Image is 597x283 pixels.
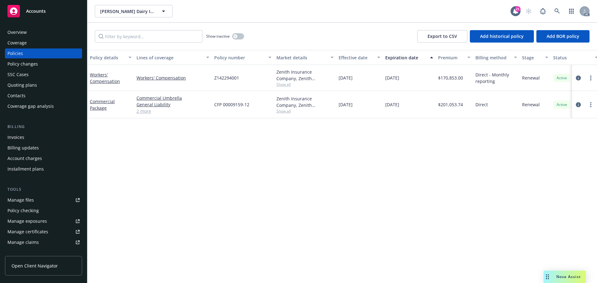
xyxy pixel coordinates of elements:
div: Invoices [7,132,24,142]
span: Show all [276,108,334,114]
div: Policies [7,48,23,58]
a: Billing updates [5,143,82,153]
a: Commercial Package [90,98,115,111]
div: Account charges [7,153,42,163]
span: Renewal [522,75,540,81]
div: Stage [522,54,541,61]
a: Contacts [5,91,82,101]
div: Tools [5,186,82,193]
span: [DATE] [339,101,353,108]
a: more [587,74,595,82]
div: Manage claims [7,237,39,247]
button: Add historical policy [470,30,534,43]
div: Policy changes [7,59,38,69]
div: Manage certificates [7,227,48,237]
button: [PERSON_NAME] Dairy Inc [95,5,173,17]
button: Expiration date [383,50,436,65]
span: Direct [475,101,488,108]
div: Billing method [475,54,510,61]
a: Manage files [5,195,82,205]
button: Stage [520,50,551,65]
button: Billing method [473,50,520,65]
a: more [587,101,595,108]
span: Show inactive [206,34,230,39]
button: Premium [436,50,473,65]
div: Zenith Insurance Company, Zenith ([GEOGRAPHIC_DATA]) [276,95,334,108]
span: Export to CSV [428,33,457,39]
button: Nova Assist [544,271,586,283]
span: $201,053.74 [438,101,463,108]
div: Policy details [90,54,125,61]
div: Market details [276,54,327,61]
a: circleInformation [575,74,582,82]
span: Active [556,75,568,81]
a: Policies [5,48,82,58]
a: Search [551,5,563,17]
button: Effective date [336,50,383,65]
div: Premium [438,54,464,61]
div: Policy number [214,54,265,61]
a: Accounts [5,2,82,20]
button: Add BOR policy [536,30,590,43]
span: Add BOR policy [547,33,579,39]
button: Policy details [87,50,134,65]
a: SSC Cases [5,70,82,80]
button: Lines of coverage [134,50,212,65]
a: Manage exposures [5,216,82,226]
a: Start snowing [522,5,535,17]
a: Workers' Compensation [137,75,209,81]
span: Show all [276,82,334,87]
a: Overview [5,27,82,37]
div: 21 [515,6,521,12]
button: Export to CSV [417,30,467,43]
span: Direct - Monthly reporting [475,71,517,84]
span: [DATE] [339,75,353,81]
div: Coverage gap analysis [7,101,54,111]
a: Commercial Umbrella [137,95,209,101]
a: Manage BORs [5,248,82,258]
div: Coverage [7,38,27,48]
div: SSC Cases [7,70,29,80]
span: $170,853.00 [438,75,463,81]
a: Workers' Compensation [90,72,120,84]
div: Manage files [7,195,34,205]
button: Policy number [212,50,274,65]
div: Installment plans [7,164,44,174]
a: Coverage [5,38,82,48]
a: Report a Bug [537,5,549,17]
a: Policy checking [5,206,82,216]
div: Effective date [339,54,373,61]
div: Expiration date [385,54,426,61]
a: Coverage gap analysis [5,101,82,111]
a: Switch app [565,5,578,17]
a: Manage certificates [5,227,82,237]
a: Account charges [5,153,82,163]
button: Market details [274,50,336,65]
div: Lines of coverage [137,54,202,61]
span: Z142294001 [214,75,239,81]
span: Open Client Navigator [12,262,58,269]
a: Quoting plans [5,80,82,90]
span: [DATE] [385,75,399,81]
input: Filter by keyword... [95,30,202,43]
div: Status [553,54,591,61]
div: Billing [5,124,82,130]
a: General Liability [137,101,209,108]
a: Policy changes [5,59,82,69]
a: 2 more [137,108,209,114]
span: Nova Assist [556,274,581,279]
a: Invoices [5,132,82,142]
div: Manage exposures [7,216,47,226]
div: Manage BORs [7,248,37,258]
div: Zenith Insurance Company, Zenith ([GEOGRAPHIC_DATA]) [276,69,334,82]
span: [PERSON_NAME] Dairy Inc [100,8,154,15]
div: Drag to move [544,271,551,283]
span: Renewal [522,101,540,108]
span: [DATE] [385,101,399,108]
a: Installment plans [5,164,82,174]
div: Quoting plans [7,80,37,90]
span: Add historical policy [480,33,524,39]
span: Accounts [26,9,46,14]
span: CFP 00009159-12 [214,101,249,108]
